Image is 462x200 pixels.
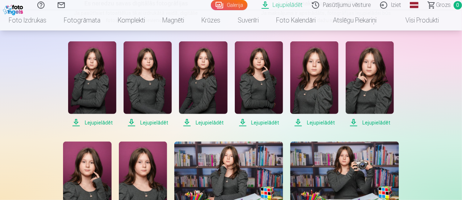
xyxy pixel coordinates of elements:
a: Lejupielādēt [235,41,283,127]
a: Lejupielādēt [68,41,116,127]
span: Lejupielādēt [124,118,172,127]
a: Lejupielādēt [179,41,227,127]
a: Lejupielādēt [290,41,338,127]
a: Magnēti [154,10,193,30]
span: Lejupielādēt [68,118,116,127]
a: Visi produkti [385,10,448,30]
a: Fotogrāmata [55,10,109,30]
a: Atslēgu piekariņi [324,10,385,30]
a: Lejupielādēt [124,41,172,127]
a: Lejupielādēt [346,41,394,127]
span: Lejupielādēt [179,118,227,127]
span: 0 [454,1,462,9]
a: Suvenīri [229,10,267,30]
span: Lejupielādēt [290,118,338,127]
img: /fa1 [3,3,25,15]
span: Lejupielādēt [346,118,394,127]
a: Foto kalendāri [267,10,324,30]
span: Lejupielādēt [235,118,283,127]
span: Grozs [436,1,451,9]
a: Komplekti [109,10,154,30]
a: Krūzes [193,10,229,30]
